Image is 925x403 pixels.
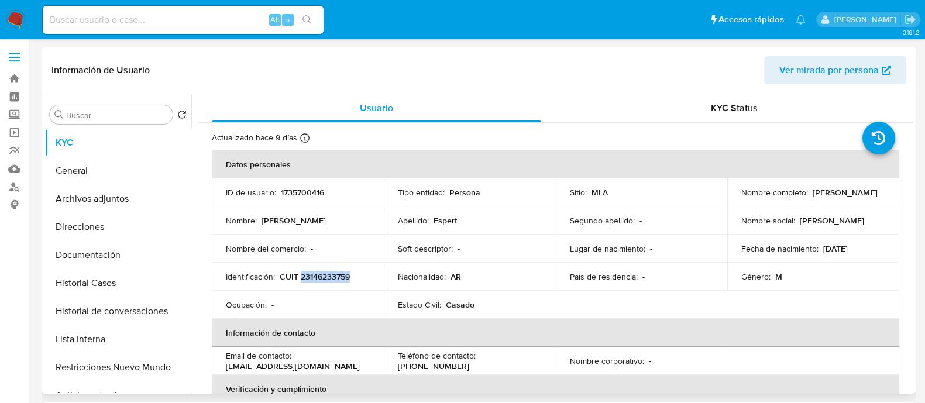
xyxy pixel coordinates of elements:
[212,375,899,403] th: Verificación y cumplimiento
[51,64,150,76] h1: Información de Usuario
[398,350,476,361] p: Teléfono de contacto :
[271,299,274,310] p: -
[796,15,806,25] a: Notificaciones
[398,299,441,310] p: Estado Civil :
[711,101,758,115] span: KYC Status
[904,13,916,26] a: Salir
[649,356,651,366] p: -
[570,356,644,366] p: Nombre corporativo :
[226,361,360,371] p: [EMAIL_ADDRESS][DOMAIN_NAME]
[45,157,191,185] button: General
[45,269,191,297] button: Historial Casos
[741,187,808,198] p: Nombre completo :
[741,271,771,282] p: Género :
[398,243,453,254] p: Soft descriptor :
[360,101,393,115] span: Usuario
[813,187,877,198] p: [PERSON_NAME]
[642,271,645,282] p: -
[449,187,480,198] p: Persona
[226,215,257,226] p: Nombre :
[45,325,191,353] button: Lista Interna
[741,215,795,226] p: Nombre social :
[45,213,191,241] button: Direcciones
[212,319,899,347] th: Información de contacto
[570,187,587,198] p: Sitio :
[779,56,879,84] span: Ver mirada por persona
[66,110,168,120] input: Buscar
[398,187,445,198] p: Tipo entidad :
[45,129,191,157] button: KYC
[458,243,460,254] p: -
[270,14,280,25] span: Alt
[650,243,652,254] p: -
[398,271,446,282] p: Nacionalidad :
[281,187,324,198] p: 1735700416
[45,241,191,269] button: Documentación
[226,299,267,310] p: Ocupación :
[54,110,64,119] button: Buscar
[45,353,191,381] button: Restricciones Nuevo Mundo
[212,150,899,178] th: Datos personales
[295,12,319,28] button: search-icon
[398,215,429,226] p: Apellido :
[280,271,350,282] p: CUIT 23146233759
[434,215,457,226] p: Espert
[226,350,291,361] p: Email de contacto :
[226,243,306,254] p: Nombre del comercio :
[718,13,784,26] span: Accesos rápidos
[823,243,848,254] p: [DATE]
[212,132,297,143] p: Actualizado hace 9 días
[45,297,191,325] button: Historial de conversaciones
[592,187,608,198] p: MLA
[43,12,324,27] input: Buscar usuario o caso...
[639,215,642,226] p: -
[570,243,645,254] p: Lugar de nacimiento :
[311,243,313,254] p: -
[226,271,275,282] p: Identificación :
[800,215,864,226] p: [PERSON_NAME]
[775,271,782,282] p: M
[451,271,461,282] p: AR
[286,14,290,25] span: s
[570,215,635,226] p: Segundo apellido :
[741,243,819,254] p: Fecha de nacimiento :
[45,185,191,213] button: Archivos adjuntos
[446,299,474,310] p: Casado
[262,215,326,226] p: [PERSON_NAME]
[177,110,187,123] button: Volver al orden por defecto
[570,271,638,282] p: País de residencia :
[398,361,469,371] p: [PHONE_NUMBER]
[834,14,900,25] p: milagros.cisterna@mercadolibre.com
[764,56,906,84] button: Ver mirada por persona
[226,187,276,198] p: ID de usuario :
